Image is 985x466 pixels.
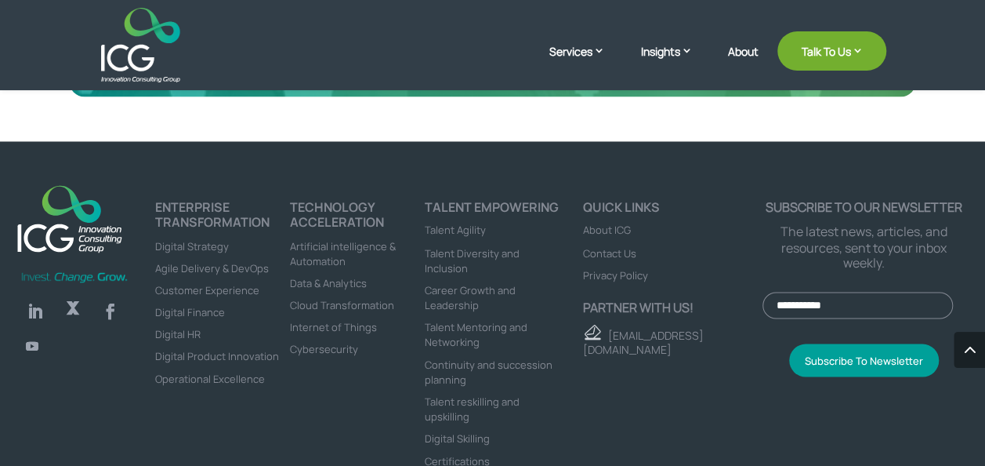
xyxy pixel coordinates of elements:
[155,238,229,253] a: Digital Strategy
[290,275,367,289] a: Data & Analytics
[549,43,621,82] a: Services
[583,300,763,315] p: Partner with us!
[290,341,358,355] a: Cybersecurity
[583,268,648,282] a: Privacy Policy
[20,271,129,284] img: Invest-Change-Grow-Green
[583,246,636,260] a: Contact Us
[95,295,126,326] a: Follow on Facebook
[155,304,225,319] a: Digital Finance
[777,31,886,71] a: Talk To Us
[155,200,290,237] h4: ENTERPRISE TRANSFORMATION
[155,326,201,340] a: Digital HR
[583,324,601,340] img: email - ICG
[290,297,394,311] a: Cloud Transformation
[101,8,180,82] img: ICG
[724,297,985,466] iframe: Chat Widget
[57,295,89,326] a: Follow on X
[425,394,520,423] a: Talent reskilling and upskilling
[762,224,965,270] p: The latest news, articles, and resources, sent to your inbox weekly.
[290,319,377,333] a: Internet of Things
[155,348,279,362] a: Digital Product Innovation
[9,177,129,259] img: ICG-new logo (1)
[20,295,51,326] a: Follow on LinkedIn
[640,43,708,82] a: Insights
[290,238,396,268] a: Artificial intelligence & Automation
[425,282,516,311] a: Career Growth and Leadership
[425,200,559,222] h4: Talent Empowering
[290,200,425,237] h4: TECHNOLOGY ACCELERATION
[583,200,763,222] h4: Quick links
[155,260,269,275] a: Agile Delivery & DevOps
[425,357,552,386] a: Continuity and succession planning
[425,431,490,445] a: Digital Skilling
[425,319,527,348] a: Talent Mentoring and Networking
[727,46,758,82] a: About
[9,177,129,262] a: logo_footer
[762,200,965,215] p: Subscribe to our newsletter
[425,246,520,275] a: Talent Diversity and Inclusion
[583,328,704,356] a: [EMAIL_ADDRESS][DOMAIN_NAME]
[155,371,265,385] a: Operational Excellence
[583,223,631,237] a: About ICG
[425,223,486,237] a: Talent Agility
[155,282,259,297] a: Customer Experience
[20,333,45,358] a: Follow on Youtube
